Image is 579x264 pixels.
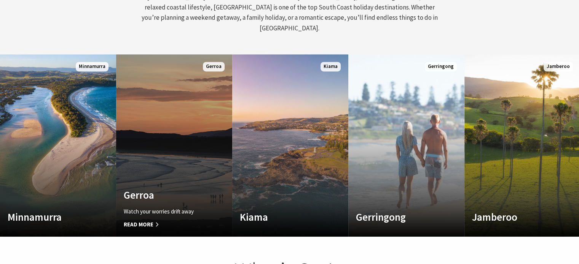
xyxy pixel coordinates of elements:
[321,62,341,71] span: Kiama
[124,220,207,229] span: Read More
[116,54,232,237] a: Custom Image Used Gerroa Watch your worries drift away Read More Gerroa
[8,211,91,223] h4: Minnamurra
[203,62,225,71] span: Gerroa
[232,54,348,237] a: Custom Image Used Kiama Kiama
[425,62,457,71] span: Gerringong
[472,211,555,223] h4: Jamberoo
[124,189,207,201] h4: Gerroa
[544,62,573,71] span: Jamberoo
[240,211,323,223] h4: Kiama
[76,62,108,71] span: Minnamurra
[348,54,464,237] a: Custom Image Used Gerringong Gerringong
[356,211,439,223] h4: Gerringong
[124,207,207,216] p: Watch your worries drift away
